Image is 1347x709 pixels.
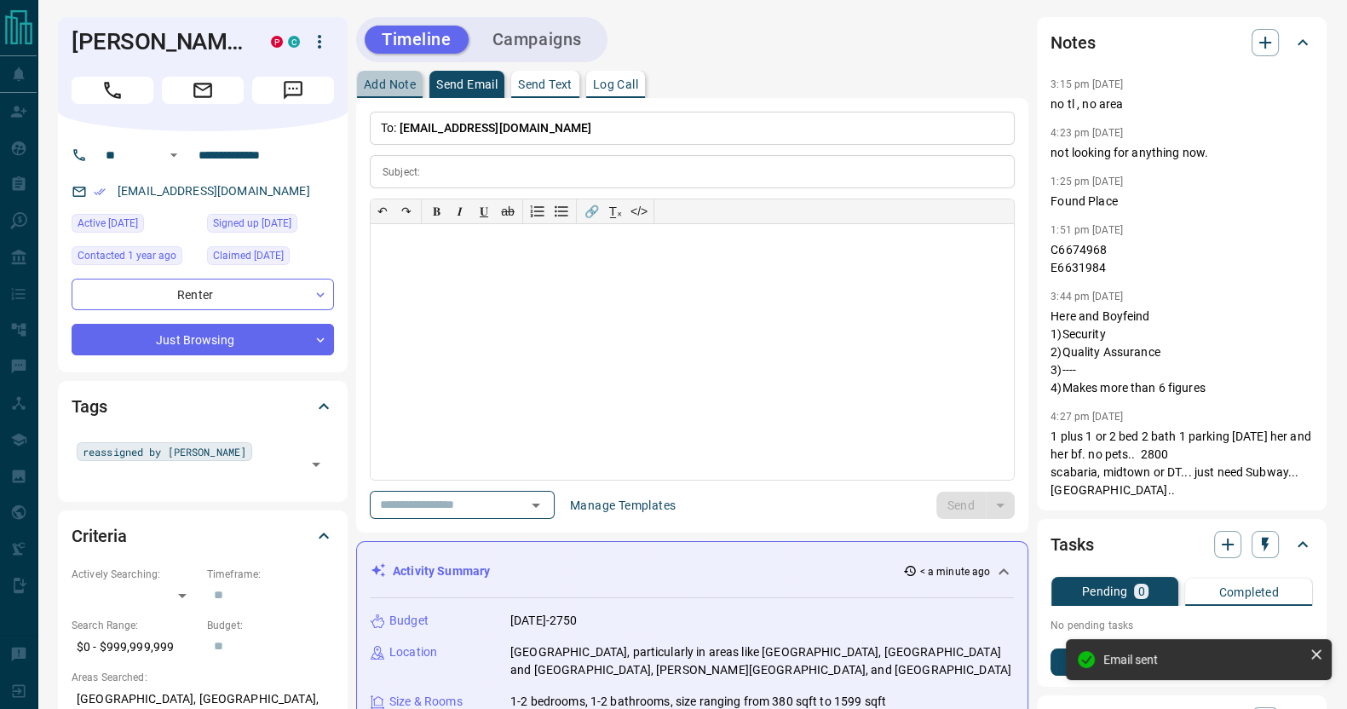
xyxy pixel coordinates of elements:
div: Tue May 07 2024 [207,246,334,270]
div: Renter [72,279,334,310]
p: [DATE]-2750 [510,612,577,630]
button: Open [524,493,548,517]
p: no tl , no area [1051,95,1313,113]
button: Campaigns [475,26,599,54]
p: Search Range: [72,618,199,633]
div: Notes [1051,22,1313,63]
div: condos.ca [288,36,300,48]
h2: Tasks [1051,531,1093,558]
a: [EMAIL_ADDRESS][DOMAIN_NAME] [118,184,310,198]
button: ↷ [394,199,418,223]
p: Actively Searching: [72,567,199,582]
span: Active [DATE] [78,215,138,232]
s: ab [501,205,515,218]
div: Activity Summary< a minute ago [371,556,1014,587]
p: Budget: [207,618,334,633]
p: < a minute ago [920,564,991,579]
svg: Email Verified [94,186,106,198]
span: Email [162,77,244,104]
p: Send Text [518,78,573,90]
div: Sat Aug 19 2023 [72,246,199,270]
span: Contacted 1 year ago [78,247,176,264]
p: Add Note [364,78,416,90]
button: Bullet list [550,199,573,223]
p: $0 - $999,999,999 [72,633,199,661]
span: Message [252,77,334,104]
button: 🔗 [579,199,603,223]
button: Manage Templates [560,492,686,519]
button: Open [164,145,184,165]
button: Numbered list [526,199,550,223]
p: Pending [1082,585,1128,597]
div: Tasks [1051,524,1313,565]
p: 3:15 pm [DATE] [1051,78,1123,90]
p: Log Call [593,78,638,90]
p: 3:44 pm [DATE] [1051,291,1123,303]
div: property.ca [271,36,283,48]
p: 4:27 pm [DATE] [1051,411,1123,423]
button: </> [627,199,651,223]
span: reassigned by [PERSON_NAME] [83,443,246,460]
p: To: [370,112,1015,145]
span: Claimed [DATE] [213,247,284,264]
p: Completed [1218,586,1279,598]
p: Areas Searched: [72,670,334,685]
p: [GEOGRAPHIC_DATA], particularly in areas like [GEOGRAPHIC_DATA], [GEOGRAPHIC_DATA] and [GEOGRAPHI... [510,643,1014,679]
button: ↶ [371,199,394,223]
span: Signed up [DATE] [213,215,291,232]
p: Activity Summary [393,562,490,580]
div: Email sent [1103,653,1303,666]
p: Found Place [1051,193,1313,210]
h2: Tags [72,393,106,420]
button: 𝐁 [424,199,448,223]
p: No pending tasks [1051,613,1313,638]
p: 1:25 pm [DATE] [1051,176,1123,187]
p: not looking for anything now. [1051,144,1313,162]
div: Wed Apr 19 2023 [207,214,334,238]
button: Timeline [365,26,469,54]
span: 𝐔 [480,205,488,218]
button: New Task [1051,648,1313,676]
p: 1:51 pm [DATE] [1051,224,1123,236]
h1: [PERSON_NAME] [72,28,245,55]
p: 4:23 pm [DATE] [1051,127,1123,139]
p: Subject: [383,164,420,180]
div: split button [936,492,1016,519]
div: Wed Jul 16 2025 [72,214,199,238]
span: [EMAIL_ADDRESS][DOMAIN_NAME] [400,121,592,135]
div: Just Browsing [72,324,334,355]
button: T̲ₓ [603,199,627,223]
button: ab [496,199,520,223]
span: Call [72,77,153,104]
p: 0 [1137,585,1144,597]
button: 𝐔 [472,199,496,223]
p: Location [389,643,437,661]
p: Budget [389,612,429,630]
p: 1 plus 1 or 2 bed 2 bath 1 parking [DATE] her and her bf. no pets.. 2800 scabaria, midtown or DT.... [1051,428,1313,499]
h2: Notes [1051,29,1095,56]
p: Timeframe: [207,567,334,582]
p: Here and Boyfeind 1)Security 2)Quality Assurance 3)---- 4)Makes more than 6 figures [1051,308,1313,397]
button: Open [304,452,328,476]
div: Criteria [72,516,334,556]
h2: Criteria [72,522,127,550]
div: Tags [72,386,334,427]
p: Send Email [436,78,498,90]
p: C6674968 E6631984 [1051,241,1313,277]
button: 𝑰 [448,199,472,223]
